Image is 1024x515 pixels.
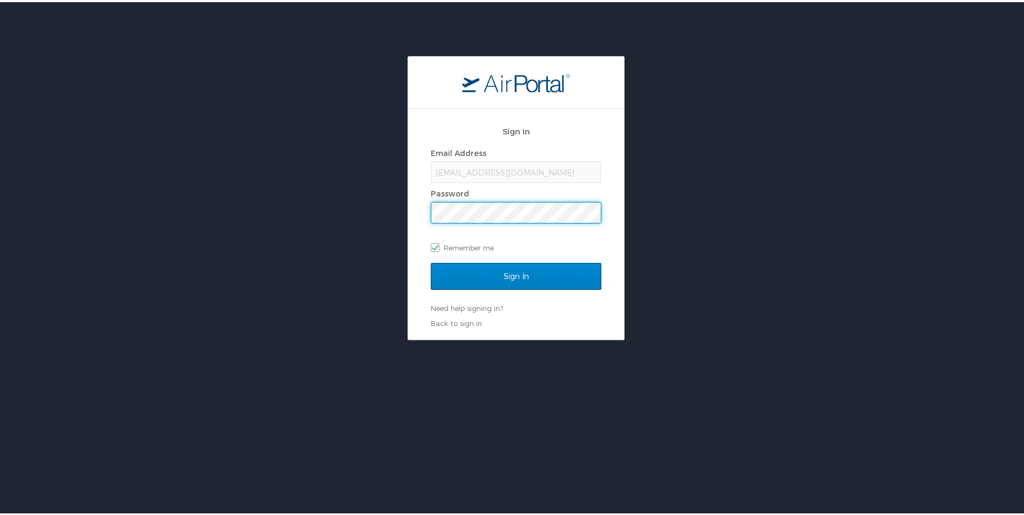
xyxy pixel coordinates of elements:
label: Password [431,187,469,196]
a: Need help signing in? [431,302,503,310]
a: Back to sign in [431,317,482,326]
label: Email Address [431,146,486,155]
input: Sign In [431,261,601,288]
h2: Sign In [431,123,601,135]
img: logo [462,71,570,90]
label: Remember me [431,238,601,254]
